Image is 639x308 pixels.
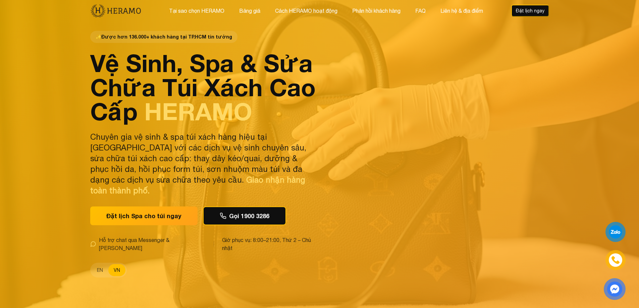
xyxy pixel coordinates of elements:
[438,6,485,15] button: Liên hệ & địa điểm
[273,6,339,15] button: Cách HERAMO hoạt động
[203,206,286,225] button: Gọi 1900 3286
[108,264,125,276] button: VN
[90,175,305,195] span: Giao nhận hàng toàn thành phố.
[167,6,226,15] button: Tại sao chọn HERAMO
[90,206,198,225] button: Đặt lịch Spa cho túi ngay
[606,251,625,269] a: phone-icon
[90,31,237,43] span: Được hơn 136.000+ khách hàng tại TP.HCM tin tưởng
[413,6,428,15] button: FAQ
[511,5,549,17] button: Đặt lịch ngay
[350,6,403,15] button: Phản hồi khách hàng
[237,6,262,15] button: Bảng giá
[90,4,142,18] img: new-logo.3f60348b.png
[99,236,206,252] span: Hỗ trợ chat qua Messenger & [PERSON_NAME]
[90,131,316,196] p: Chuyên gia vệ sinh & spa túi xách hàng hiệu tại [GEOGRAPHIC_DATA] với các dịch vụ vệ sinh chuyên ...
[612,256,620,264] img: phone-icon
[144,97,252,126] span: HERAMO
[90,51,316,123] h1: Vệ Sinh, Spa & Sửa Chữa Túi Xách Cao Cấp
[222,236,316,252] span: Giờ phục vụ: 8:00–21:00, Thứ 2 – Chủ nhật
[96,34,101,40] span: star
[92,264,108,276] button: EN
